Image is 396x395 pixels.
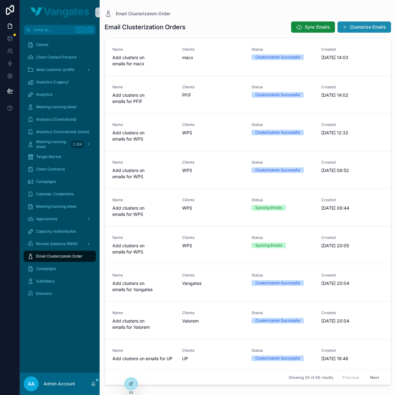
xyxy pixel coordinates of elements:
[24,114,96,125] a: Analytics (Centralized)
[182,85,244,90] span: Clients
[71,141,84,148] div: 3.356
[112,85,175,90] span: Name
[255,54,300,60] div: Clusterizatoin Successful
[112,92,175,105] span: Add clusters on emails for PFIF
[112,243,175,255] span: Add clusters on emails for WPS
[255,243,282,248] div: Syncing Emails
[321,92,384,98] span: [DATE] 14:02
[24,238,96,249] a: Review Sessions (NEW)
[182,205,192,211] span: WPS
[255,130,300,135] div: Clusterizatoin Successful
[321,47,384,52] span: Created
[252,47,314,52] span: Status
[112,280,175,293] span: Add clusters on emails for Vangates
[305,24,330,30] span: Sync Emails
[36,192,73,197] span: Calendar Credentials
[24,64,96,75] a: Ideal customer profile
[182,273,244,278] span: Clients
[36,167,65,172] span: Client Contracts
[182,122,244,127] span: Clients
[24,226,96,237] a: Capacity redistribution
[252,348,314,353] span: Status
[112,122,175,127] span: Name
[116,11,170,17] span: Email Clusterizatoin Order
[24,288,96,299] a: Domains
[182,92,191,98] span: PFIF
[112,167,175,180] span: Add clusters on emails for WPS
[321,318,384,324] span: [DATE] 20:04
[24,176,96,187] a: Campaigns
[255,318,300,323] div: Clusterizatoin Successful
[182,54,193,61] span: macx
[36,105,77,109] span: Meeting tracking sheet
[321,280,384,286] span: [DATE] 20:04
[182,167,192,174] span: WPS
[321,160,384,165] span: Created
[321,197,384,202] span: Created
[24,126,96,137] a: Analytics (Centralized) (clone)
[75,27,87,33] span: Ctrl
[182,310,244,315] span: Clients
[321,243,384,249] span: [DATE] 20:05
[321,54,384,61] span: [DATE] 14:03
[182,348,244,353] span: Clients
[321,310,384,315] span: Created
[291,21,335,33] button: Sync Emails
[36,291,52,296] span: Domains
[36,67,74,72] span: Ideal customer profile
[321,348,384,353] span: Created
[112,273,175,278] span: Name
[337,21,391,33] button: Clusterize Emails
[36,139,68,149] span: Meeting tracking sheet
[321,85,384,90] span: Created
[36,216,57,221] span: Approaches
[252,273,314,278] span: Status
[88,27,93,32] span: K
[44,381,75,387] p: Admin Account
[33,27,73,32] span: Jump to...
[36,92,52,97] span: Analytics
[252,310,314,315] span: Status
[252,160,314,165] span: Status
[24,276,96,287] a: Subsidiary
[36,179,56,184] span: Campaigns
[182,47,244,52] span: Clients
[36,266,56,271] span: Campaigns
[36,117,76,122] span: Analytics (Centralized)
[112,130,175,142] span: Add clusters on emails for WPS
[252,235,314,240] span: Status
[24,164,96,175] a: Client Contracts
[255,167,300,173] div: Clusterizatoin Successful
[112,47,175,52] span: Name
[321,122,384,127] span: Created
[24,188,96,200] a: Calendar Credentials
[112,54,175,67] span: Add clusters on emails for macx
[36,129,89,134] span: Analytics (Centralized) (clone)
[28,380,35,388] span: AA
[24,39,96,50] a: Clients
[255,280,300,286] div: Clusterizatoin Successful
[255,205,282,211] div: Syncing Emails
[24,101,96,113] a: Meeting tracking sheet
[36,279,55,284] span: Subsidiary
[112,235,175,240] span: Name
[24,89,96,100] a: Analytics
[182,160,244,165] span: Clients
[24,139,96,150] a: Meeting tracking sheet3.356
[182,355,188,362] span: UP
[24,25,96,35] button: Jump to...CtrlK
[112,355,175,362] span: Add clusters on emails for UP
[182,243,192,249] span: WPS
[36,55,77,60] span: Client Contact Persons
[36,42,48,47] span: Clients
[36,254,82,259] span: Email Clusterizatoin Order
[182,318,199,324] span: Valorem
[255,92,300,98] div: Clusterizatoin Successful
[24,151,96,162] a: Target Market
[182,197,244,202] span: Clients
[182,235,244,240] span: Clients
[24,263,96,274] a: Campaigns
[36,154,61,159] span: Target Market
[36,80,69,85] span: Analytics (Legacy)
